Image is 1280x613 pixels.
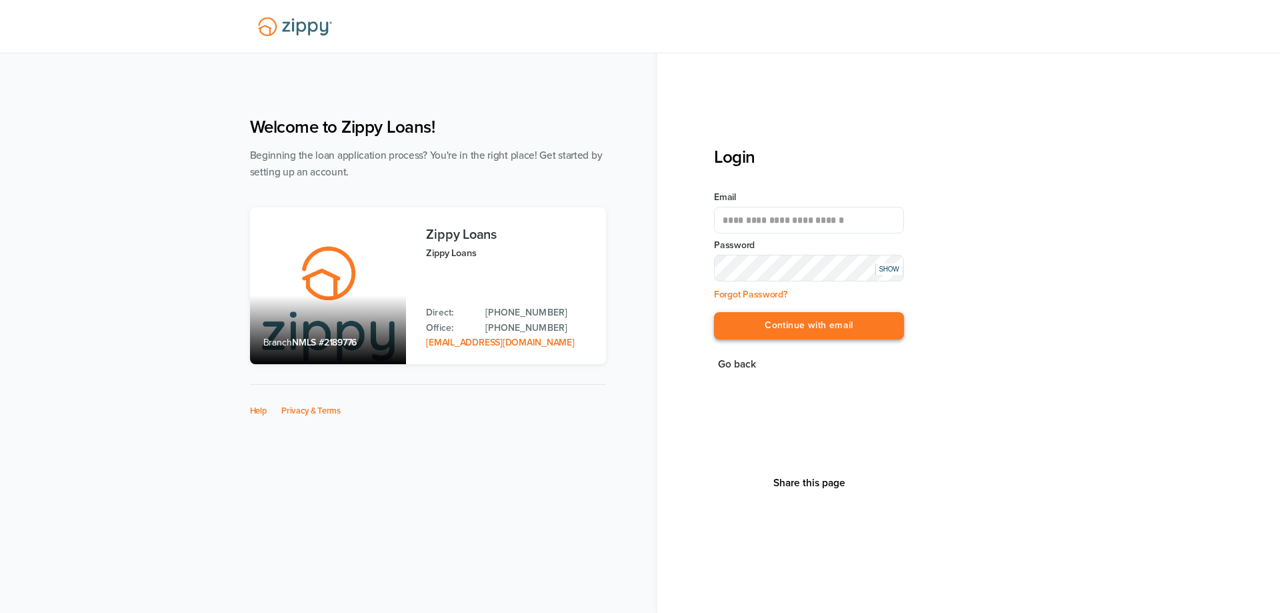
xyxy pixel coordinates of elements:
label: Email [714,191,904,204]
h1: Welcome to Zippy Loans! [250,117,606,137]
a: Privacy & Terms [281,406,341,416]
input: Input Password [714,255,904,281]
div: SHOW [875,263,902,275]
a: Email Address: zippyguide@zippymh.com [426,337,574,348]
p: Direct: [426,305,472,320]
span: NMLS #2189776 [292,337,357,348]
span: Branch [263,337,293,348]
a: Forgot Password? [714,289,787,300]
button: Continue with email [714,312,904,340]
a: Help [250,406,267,416]
label: Password [714,239,904,252]
img: Lender Logo [250,11,340,42]
p: Office: [426,321,472,336]
button: Go back [714,356,760,374]
a: Office Phone: 512-975-2947 [485,321,592,336]
span: Beginning the loan application process? You're in the right place! Get started by setting up an a... [250,149,603,178]
button: Share This Page [769,476,849,490]
a: Direct Phone: 512-975-2947 [485,305,592,320]
h3: Zippy Loans [426,227,592,242]
input: Email Address [714,207,904,233]
h3: Login [714,147,904,167]
p: Zippy Loans [426,245,592,261]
